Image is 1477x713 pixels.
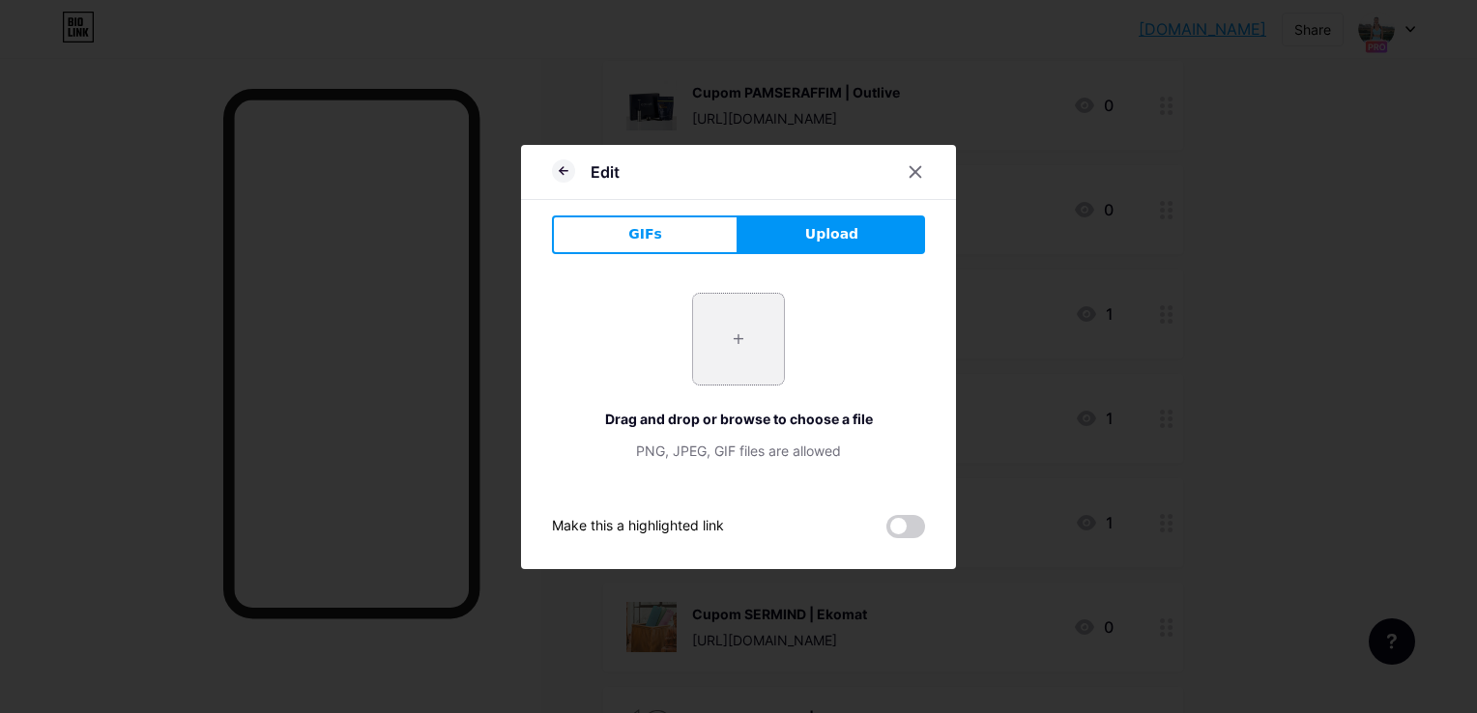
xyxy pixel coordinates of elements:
div: PNG, JPEG, GIF files are allowed [552,441,925,461]
button: GIFs [552,215,738,254]
button: Upload [738,215,925,254]
span: GIFs [628,224,662,244]
div: Make this a highlighted link [552,515,724,538]
div: Edit [591,160,620,184]
span: Upload [805,224,858,244]
div: Drag and drop or browse to choose a file [552,409,925,429]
